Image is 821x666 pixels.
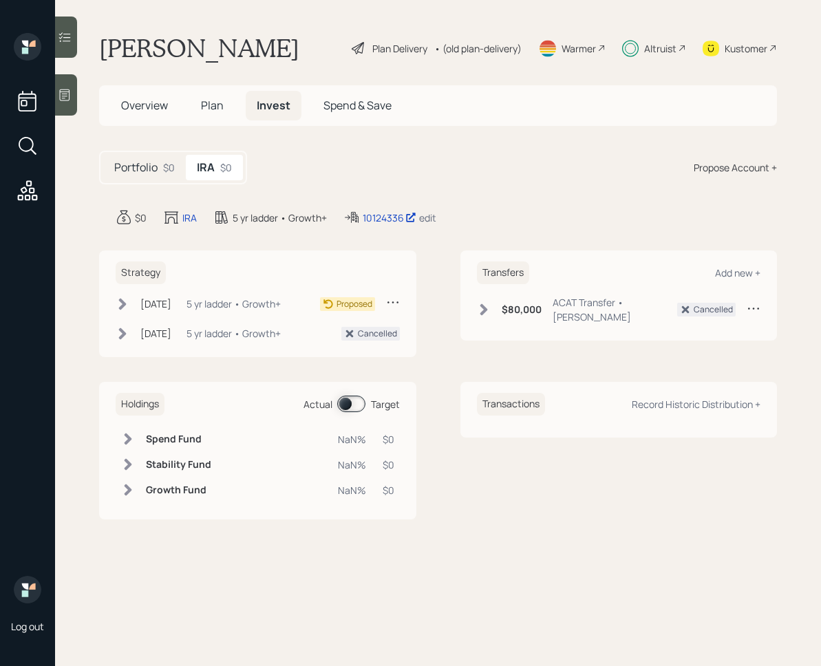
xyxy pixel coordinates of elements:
div: IRA [182,211,197,225]
div: Altruist [644,41,676,56]
div: [DATE] [140,297,171,311]
h6: Spend Fund [146,433,211,445]
div: Plan Delivery [372,41,427,56]
div: Warmer [562,41,596,56]
div: NaN% [338,458,366,472]
div: Cancelled [358,327,397,340]
span: Spend & Save [323,98,392,113]
div: $0 [383,483,394,497]
div: Kustomer [725,41,767,56]
div: Actual [303,397,332,411]
div: • (old plan-delivery) [434,41,522,56]
span: Plan [201,98,224,113]
div: edit [419,211,436,224]
div: NaN% [338,432,366,447]
div: 5 yr ladder • Growth+ [233,211,327,225]
div: 5 yr ladder • Growth+ [186,326,281,341]
div: Target [371,397,400,411]
span: Invest [257,98,290,113]
h6: Growth Fund [146,484,211,496]
h6: $80,000 [502,304,542,316]
div: ACAT Transfer • [PERSON_NAME] [553,295,678,324]
div: Proposed [337,298,372,310]
div: NaN% [338,483,366,497]
h1: [PERSON_NAME] [99,33,299,63]
h6: Transfers [477,261,529,284]
h6: Stability Fund [146,459,211,471]
h6: Holdings [116,393,164,416]
div: Propose Account + [694,160,777,175]
div: Cancelled [694,303,733,316]
span: Overview [121,98,168,113]
div: Add new + [715,266,760,279]
h5: Portfolio [114,161,158,174]
div: Log out [11,620,44,633]
img: retirable_logo.png [14,576,41,603]
div: 10124336 [363,211,416,225]
div: $0 [220,160,232,175]
div: Record Historic Distribution + [632,398,760,411]
h5: IRA [197,161,215,174]
div: 5 yr ladder • Growth+ [186,297,281,311]
div: [DATE] [140,326,171,341]
div: $0 [383,432,394,447]
div: $0 [383,458,394,472]
h6: Strategy [116,261,166,284]
div: $0 [135,211,147,225]
h6: Transactions [477,393,545,416]
div: $0 [163,160,175,175]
